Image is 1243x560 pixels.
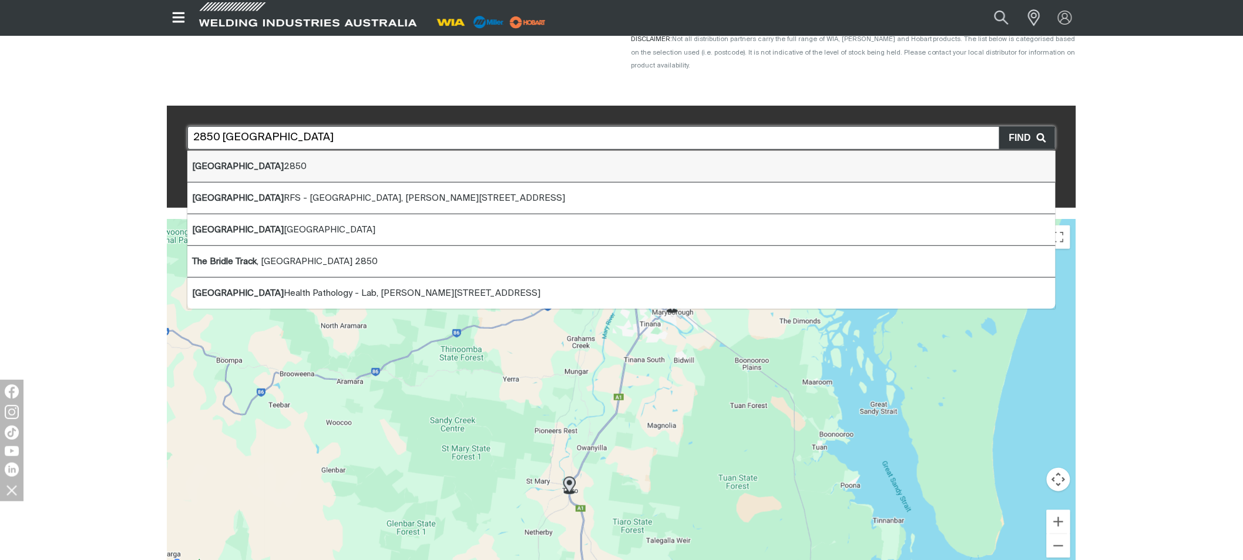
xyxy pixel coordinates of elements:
[192,225,284,234] b: [GEOGRAPHIC_DATA]
[5,405,19,419] img: Instagram
[5,446,19,456] img: YouTube
[5,463,19,477] img: LinkedIn
[5,384,19,399] img: Facebook
[192,289,540,298] span: Health Pathology - Lab, [PERSON_NAME][STREET_ADDRESS]
[982,5,1022,31] button: Search products
[631,36,1076,69] span: Not all distribution partners carry the full range of WIA, [PERSON_NAME] and Hobart products. The...
[1009,130,1037,146] span: Find
[192,162,284,171] b: [GEOGRAPHIC_DATA]
[192,162,307,171] span: 2850
[187,126,1056,150] input: Search location
[192,225,375,234] span: [GEOGRAPHIC_DATA]
[967,5,1022,31] input: Product name or item number...
[2,480,22,500] img: hide socials
[631,36,1076,69] span: DISCLAIMER:
[5,426,19,440] img: TikTok
[1047,225,1070,249] button: Toggle fullscreen view
[1047,534,1070,558] button: Zoom out
[506,18,549,26] a: miller
[192,194,565,203] span: RFS - [GEOGRAPHIC_DATA], [PERSON_NAME][STREET_ADDRESS]
[192,257,378,266] span: , [GEOGRAPHIC_DATA] 2850
[192,289,284,298] b: [GEOGRAPHIC_DATA]
[1047,468,1070,491] button: Map camera controls
[192,194,284,203] b: [GEOGRAPHIC_DATA]
[192,257,257,266] b: The Bridle Track
[506,14,549,31] img: miller
[999,127,1055,149] button: Find
[1047,510,1070,534] button: Zoom in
